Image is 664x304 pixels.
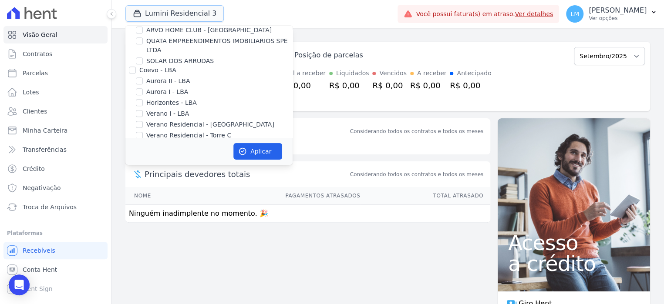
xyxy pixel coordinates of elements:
button: LM [PERSON_NAME] Ver opções [559,2,664,26]
label: Verano Residencial - Torre C [146,131,231,140]
div: R$ 0,00 [280,80,326,91]
div: R$ 0,00 [329,80,369,91]
span: Lotes [23,88,39,97]
th: Total Atrasado [361,187,490,205]
div: Considerando todos os contratos e todos os meses [350,127,483,135]
div: R$ 0,00 [372,80,406,91]
div: Antecipado [457,69,491,78]
span: Acesso [508,232,640,253]
a: Crédito [3,160,108,177]
a: Minha Carteira [3,122,108,139]
span: Troca de Arquivos [23,203,77,211]
div: A receber [417,69,447,78]
a: Troca de Arquivos [3,198,108,216]
span: Crédito [23,164,45,173]
label: Aurora I - LBA [146,87,188,97]
span: Minha Carteira [23,126,67,135]
span: Contratos [23,50,52,58]
div: Open Intercom Messenger [9,274,30,295]
a: Contratos [3,45,108,63]
a: Visão Geral [3,26,108,43]
label: Verano Residencial - [GEOGRAPHIC_DATA] [146,120,274,129]
label: Verano I - LBA [146,109,189,118]
a: Recebíveis [3,242,108,259]
p: [PERSON_NAME] [589,6,647,15]
span: LM [570,11,579,17]
label: Horizontes - LBA [146,98,197,107]
label: QUATA EMPREENDIMENTOS IMOBILIARIOS SPE LTDA [146,37,293,55]
span: Recebíveis [23,246,55,255]
span: Você possui fatura(s) em atraso. [416,10,553,19]
th: Nome [125,187,191,205]
span: Parcelas [23,69,48,77]
span: Negativação [23,184,61,192]
div: Posição de parcelas [294,50,363,60]
a: Clientes [3,103,108,120]
label: Coevo - LBA [139,67,176,73]
span: Principais devedores totais [145,168,348,180]
label: SOLAR DOS ARRUDAS [146,57,214,66]
div: Total a receber [280,69,326,78]
div: Liquidados [336,69,369,78]
label: ARVO HOME CLUB - [GEOGRAPHIC_DATA] [146,26,272,35]
button: Aplicar [233,143,282,160]
div: R$ 0,00 [450,80,491,91]
th: Pagamentos Atrasados [191,187,361,205]
span: Considerando todos os contratos e todos os meses [350,170,483,178]
button: Lumini Residencial 3 [125,5,224,22]
a: Conta Hent [3,261,108,278]
span: a crédito [508,253,640,274]
a: Parcelas [3,64,108,82]
span: Conta Hent [23,265,57,274]
label: Aurora II - LBA [146,77,190,86]
p: Sem saldo devedor no momento. 🎉 [125,137,490,154]
span: Visão Geral [23,30,57,39]
div: Plataformas [7,228,104,238]
a: Transferências [3,141,108,158]
span: Transferências [23,145,67,154]
a: Ver detalhes [515,10,553,17]
a: Lotes [3,84,108,101]
span: Clientes [23,107,47,116]
a: Negativação [3,179,108,197]
td: Ninguém inadimplente no momento. 🎉 [125,205,490,223]
div: Vencidos [379,69,406,78]
p: Ver opções [589,15,647,22]
div: R$ 0,00 [410,80,447,91]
